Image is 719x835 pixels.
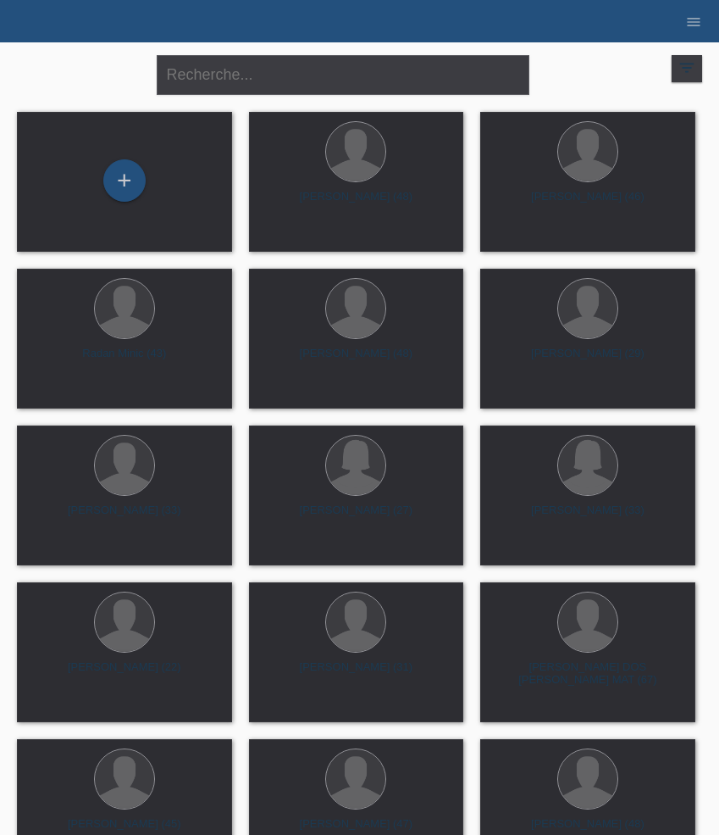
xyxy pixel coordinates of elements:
div: [PERSON_NAME] (46) [494,190,682,217]
i: filter_list [678,58,696,77]
div: [PERSON_NAME] (48) [263,190,451,217]
div: [PERSON_NAME] (22) [30,660,218,687]
a: menu [677,16,711,26]
div: [PERSON_NAME] (27) [263,504,451,531]
div: [PERSON_NAME] (31) [263,660,451,687]
div: [PERSON_NAME] (33) [30,504,218,531]
i: menu [685,14,702,31]
div: [PERSON_NAME] (33) [494,504,682,531]
div: [PERSON_NAME] DOS [PERSON_NAME] MAT (67) [494,660,682,687]
div: [PERSON_NAME] (29) [494,347,682,374]
input: Recherche... [157,55,529,95]
div: [PERSON_NAME] (48) [263,347,451,374]
div: Radan Minic (43) [30,347,218,374]
div: Enregistrer le client [104,166,145,195]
